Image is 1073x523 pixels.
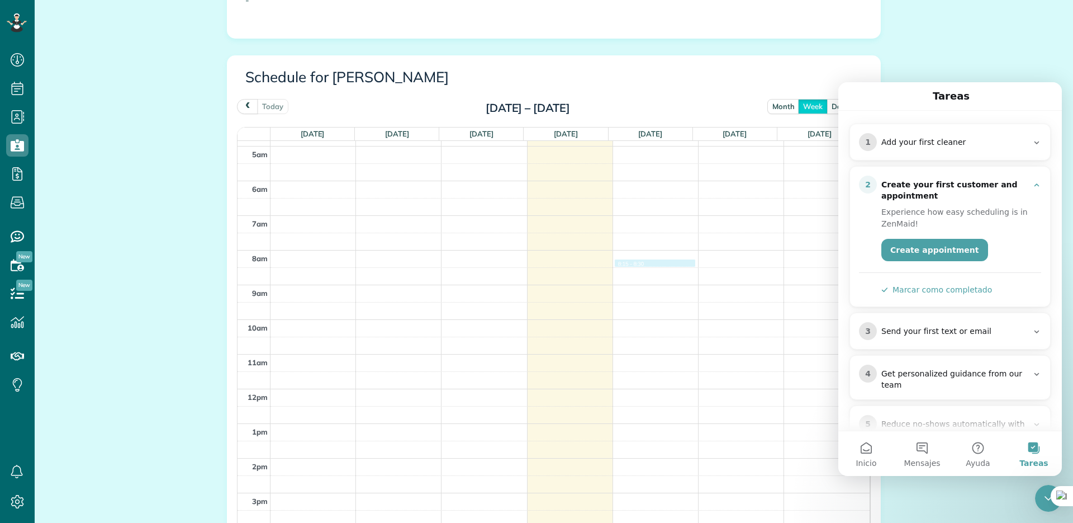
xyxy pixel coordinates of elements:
[248,323,268,332] span: 10am
[245,69,862,86] h3: Schedule for [PERSON_NAME]
[252,185,268,194] span: 6am
[1035,485,1062,512] iframe: Intercom live chat
[257,99,288,114] button: today
[385,129,409,138] span: [DATE]
[252,497,268,506] span: 3pm
[469,129,493,138] span: [DATE]
[301,129,325,138] span: [DATE]
[252,150,268,159] span: 5am
[16,251,32,262] span: New
[252,219,268,228] span: 7am
[252,462,268,471] span: 2pm
[838,82,1062,476] iframe: Intercom live chat
[767,99,800,114] button: month
[618,261,644,267] span: 8:15 - 8:30
[798,99,828,114] button: week
[723,129,747,138] span: [DATE]
[252,427,268,436] span: 1pm
[808,129,832,138] span: [DATE]
[252,254,268,263] span: 8am
[458,102,597,114] h2: [DATE] – [DATE]
[638,129,662,138] span: [DATE]
[248,393,268,402] span: 12pm
[252,289,268,298] span: 9am
[16,280,32,291] span: New
[248,358,268,367] span: 11am
[237,99,258,114] button: prev
[554,129,578,138] span: [DATE]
